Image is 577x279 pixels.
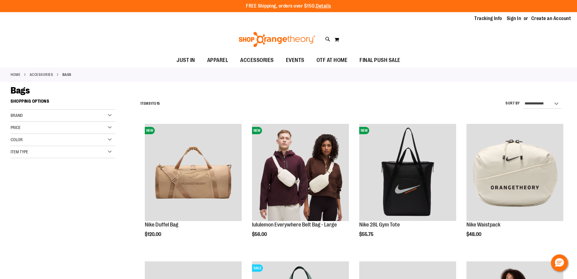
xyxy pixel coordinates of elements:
[207,53,228,67] span: APPAREL
[145,232,162,237] span: $120.00
[252,264,263,272] span: SALE
[171,53,201,67] a: JUST IN
[359,232,374,237] span: $55.75
[145,124,242,222] a: Nike Duffel BagNEW
[11,85,30,96] span: Bags
[466,232,482,237] span: $48.00
[359,124,456,222] a: Nike 28L Gym ToteNEW
[280,53,310,67] a: EVENTS
[506,101,520,106] label: Sort By
[252,124,349,222] a: lululemon Everywhere Belt Bag - LargeNEW
[141,99,160,108] h2: Items to
[252,124,349,221] img: lululemon Everywhere Belt Bag - Large
[356,121,459,253] div: product
[238,32,316,47] img: Shop Orangetheory
[310,53,354,67] a: OTF AT HOME
[201,53,234,67] a: APPAREL
[11,149,28,154] span: Item Type
[463,121,566,253] div: product
[11,72,20,77] a: Home
[359,127,369,134] span: NEW
[11,96,115,110] strong: Shopping Options
[240,53,274,67] span: ACCESSORIES
[145,222,178,228] a: Nike Duffel Bag
[234,53,280,67] a: ACCESSORIES
[252,127,262,134] span: NEW
[142,121,245,253] div: product
[157,101,160,106] span: 15
[507,15,521,22] a: Sign In
[246,3,331,10] p: FREE Shipping, orders over $150.
[359,222,400,228] a: Nike 28L Gym Tote
[151,101,152,106] span: 1
[360,53,400,67] span: FINAL PUSH SALE
[249,121,352,253] div: product
[317,53,348,67] span: OTF AT HOME
[11,137,23,142] span: Color
[466,222,500,228] a: Nike Waistpack
[286,53,304,67] span: EVENTS
[316,3,331,9] a: Details
[252,222,337,228] a: lululemon Everywhere Belt Bag - Large
[252,232,268,237] span: $56.00
[177,53,195,67] span: JUST IN
[531,15,571,22] a: Create an Account
[145,127,155,134] span: NEW
[466,124,563,222] a: Nike Waistpack
[353,53,406,67] a: FINAL PUSH SALE
[145,124,242,221] img: Nike Duffel Bag
[62,72,71,77] strong: Bags
[11,113,23,118] span: Brand
[474,15,502,22] a: Tracking Info
[30,72,53,77] a: ACCESSORIES
[466,124,563,221] img: Nike Waistpack
[551,254,568,271] button: Hello, have a question? Let’s chat.
[11,125,21,130] span: Price
[359,124,456,221] img: Nike 28L Gym Tote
